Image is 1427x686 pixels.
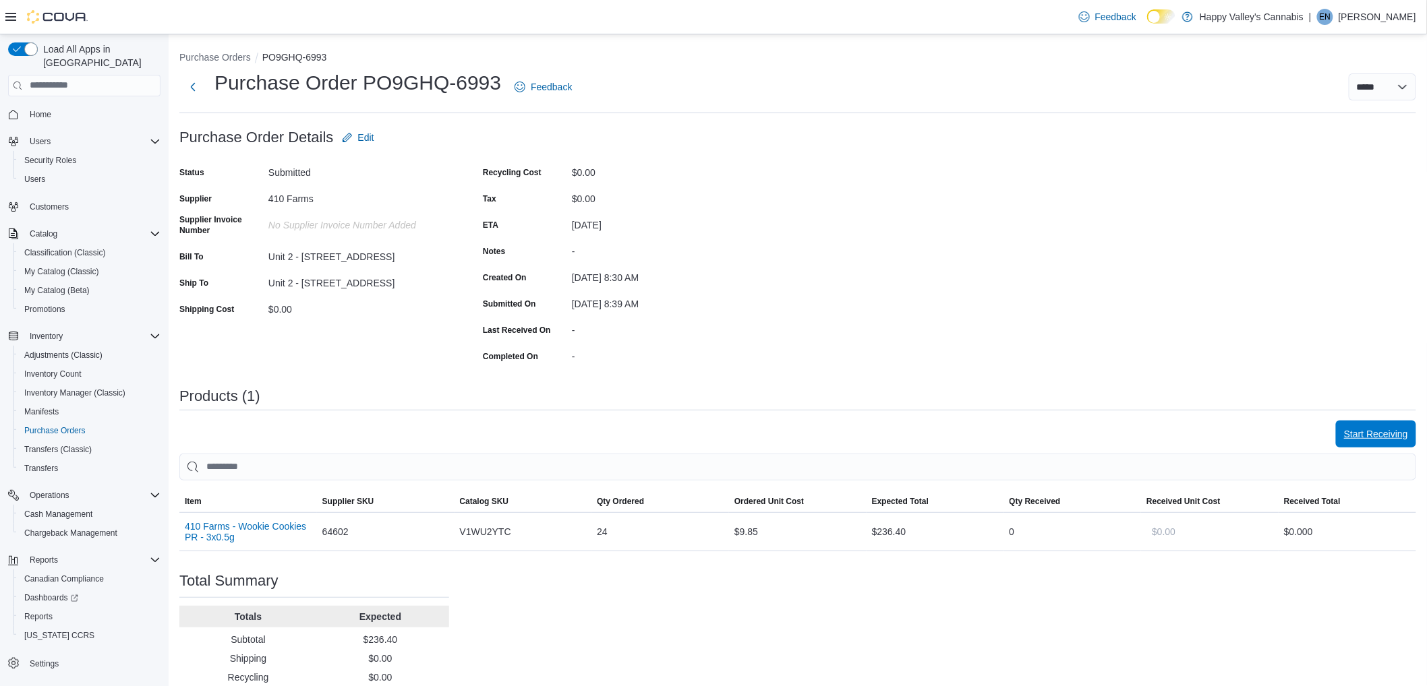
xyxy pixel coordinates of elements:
span: Promotions [19,301,161,317]
img: Cova [27,10,88,24]
button: PO9GHQ-6993 [262,52,327,63]
p: Expected [317,610,444,623]
a: Promotions [19,301,71,317]
span: Adjustments (Classic) [19,347,161,363]
a: Inventory Manager (Classic) [19,385,131,401]
span: Security Roles [24,155,76,166]
a: Chargeback Management [19,525,123,541]
button: Catalog [24,226,63,242]
a: Home [24,106,57,123]
a: My Catalog (Classic) [19,263,105,280]
button: Manifests [13,402,166,421]
button: Supplier SKU [317,491,455,512]
span: Qty Ordered [597,496,644,507]
span: Received Total [1284,496,1341,507]
span: Qty Received [1010,496,1061,507]
a: Purchase Orders [19,423,91,439]
span: Transfers (Classic) [19,441,161,458]
span: My Catalog (Classic) [24,266,99,277]
span: Inventory Manager (Classic) [24,387,125,398]
span: 64602 [322,524,349,540]
span: Dashboards [19,590,161,606]
label: Shipping Cost [179,304,234,315]
a: Feedback [509,73,577,100]
span: Reports [24,552,161,568]
nav: An example of EuiBreadcrumbs [179,51,1416,67]
button: Cash Management [13,505,166,524]
span: Users [19,171,161,187]
button: 410 Farms - Wookie Cookies PR - 3x0.5g [185,521,312,542]
span: My Catalog (Beta) [24,285,90,296]
span: Catalog [30,228,57,239]
span: Washington CCRS [19,627,161,644]
button: Users [24,133,56,150]
div: $9.85 [729,518,867,545]
button: Adjustments (Classic) [13,346,166,365]
p: | [1309,9,1312,25]
label: ETA [483,220,498,230]
span: Chargeback Management [19,525,161,541]
div: $0.00 0 [1284,524,1411,540]
span: Canadian Compliance [19,571,161,587]
p: Recycling [185,671,312,684]
p: $236.40 [317,633,444,646]
span: Catalog [24,226,161,242]
span: My Catalog (Classic) [19,263,161,280]
a: Security Roles [19,152,82,168]
button: Security Roles [13,151,166,170]
a: Inventory Count [19,366,87,382]
button: Next [179,73,206,100]
span: Load All Apps in [GEOGRAPHIC_DATA] [38,42,161,69]
div: - [572,319,753,336]
h3: Total Summary [179,573,279,589]
button: Chargeback Management [13,524,166,542]
span: Catalog SKU [460,496,509,507]
p: Happy Valley's Cannabis [1200,9,1304,25]
button: Settings [3,653,166,673]
button: $0.00 [1146,518,1181,545]
span: Ordered Unit Cost [734,496,804,507]
span: Manifests [24,406,59,417]
span: Promotions [24,304,65,315]
p: $0.00 [317,671,444,684]
div: Unit 2 - [STREET_ADDRESS] [268,272,449,288]
button: Received Unit Cost [1141,491,1279,512]
label: Created On [483,272,527,283]
a: Dashboards [19,590,84,606]
span: Customers [24,198,161,215]
span: EN [1320,9,1331,25]
a: Adjustments (Classic) [19,347,108,363]
span: Cash Management [24,509,92,520]
p: [PERSON_NAME] [1339,9,1416,25]
h3: Purchase Order Details [179,129,334,146]
button: Qty Received [1004,491,1142,512]
span: Transfers [19,460,161,476]
span: Purchase Orders [24,425,86,436]
a: Transfers [19,460,63,476]
div: Ezra Nickel [1317,9,1333,25]
span: Inventory Manager (Classic) [19,385,161,401]
button: [US_STATE] CCRS [13,626,166,645]
span: Feedback [1095,10,1136,24]
button: Item [179,491,317,512]
span: Manifests [19,404,161,420]
button: Canadian Compliance [13,569,166,588]
div: [DATE] [572,214,753,230]
a: [US_STATE] CCRS [19,627,100,644]
label: Tax [483,193,496,204]
h1: Purchase Order PO9GHQ-6993 [214,69,501,96]
label: Submitted On [483,299,536,309]
button: Purchase Orders [179,52,251,63]
input: Dark Mode [1147,9,1175,24]
button: My Catalog (Beta) [13,281,166,300]
button: Catalog SKU [455,491,592,512]
span: Adjustments (Classic) [24,350,103,361]
button: Inventory [3,327,166,346]
div: - [572,346,753,362]
span: Classification (Classic) [19,245,161,261]
label: Recycling Cost [483,167,542,178]
span: Inventory Count [19,366,161,382]
button: Reports [24,552,63,568]
button: Ordered Unit Cost [729,491,867,512]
